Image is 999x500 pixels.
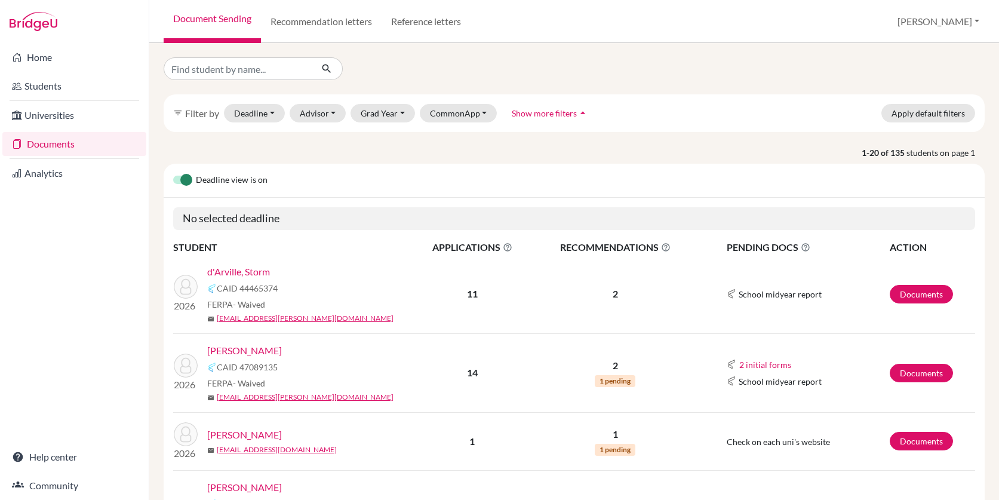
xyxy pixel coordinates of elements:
img: Common App logo [727,289,736,299]
img: Beauchesne, Henricia [174,354,198,378]
a: [EMAIL_ADDRESS][DOMAIN_NAME] [217,444,337,455]
span: APPLICATIONS [413,240,532,254]
b: 11 [467,288,478,299]
a: [PERSON_NAME] [207,343,282,358]
span: FERPA [207,377,265,389]
p: 2026 [174,378,198,392]
img: Common App logo [727,360,736,369]
a: [EMAIL_ADDRESS][PERSON_NAME][DOMAIN_NAME] [217,392,394,403]
span: - Waived [233,378,265,388]
span: PENDING DOCS [727,240,889,254]
button: Grad Year [351,104,415,122]
button: Deadline [224,104,285,122]
span: students on page 1 [906,146,985,159]
button: Advisor [290,104,346,122]
span: Deadline view is on [196,173,268,188]
img: d'Arville, Storm [174,275,198,299]
a: Documents [890,364,953,382]
a: Community [2,474,146,498]
th: STUDENT [173,240,412,255]
a: Students [2,74,146,98]
i: filter_list [173,108,183,118]
a: Universities [2,103,146,127]
img: Common App logo [207,284,217,293]
span: Check on each uni's website [727,437,830,447]
a: d'Arville, Storm [207,265,270,279]
input: Find student by name... [164,57,312,80]
a: Help center [2,445,146,469]
span: RECOMMENDATIONS [533,240,697,254]
button: [PERSON_NAME] [892,10,985,33]
strong: 1-20 of 135 [862,146,906,159]
span: - Waived [233,299,265,309]
i: arrow_drop_up [577,107,589,119]
span: mail [207,447,214,454]
span: mail [207,394,214,401]
a: [PERSON_NAME] [207,428,282,442]
button: Apply default filters [881,104,975,122]
p: 2 [533,358,697,373]
span: CAID 44465374 [217,282,278,295]
span: CAID 47089135 [217,361,278,373]
a: Documents [890,285,953,303]
b: 14 [467,367,478,378]
span: 1 pending [595,375,635,387]
p: 1 [533,427,697,441]
span: FERPA [207,298,265,311]
a: [PERSON_NAME] [207,480,282,495]
button: Show more filtersarrow_drop_up [502,104,599,122]
span: Show more filters [512,108,577,118]
a: Home [2,45,146,69]
img: Bridge-U [10,12,57,31]
a: Documents [2,132,146,156]
img: Briard, Sophia [174,422,198,446]
img: Common App logo [727,376,736,386]
h5: No selected deadline [173,207,975,230]
span: 1 pending [595,444,635,456]
a: Documents [890,432,953,450]
p: 2026 [174,446,198,461]
img: Common App logo [207,363,217,372]
span: mail [207,315,214,323]
span: School midyear report [739,375,822,388]
a: Analytics [2,161,146,185]
b: 1 [469,435,475,447]
button: CommonApp [420,104,497,122]
button: 2 initial forms [739,358,792,372]
a: [EMAIL_ADDRESS][PERSON_NAME][DOMAIN_NAME] [217,313,394,324]
span: School midyear report [739,288,822,300]
span: Filter by [185,108,219,119]
p: 2 [533,287,697,301]
th: ACTION [889,240,975,255]
p: 2026 [174,299,198,313]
